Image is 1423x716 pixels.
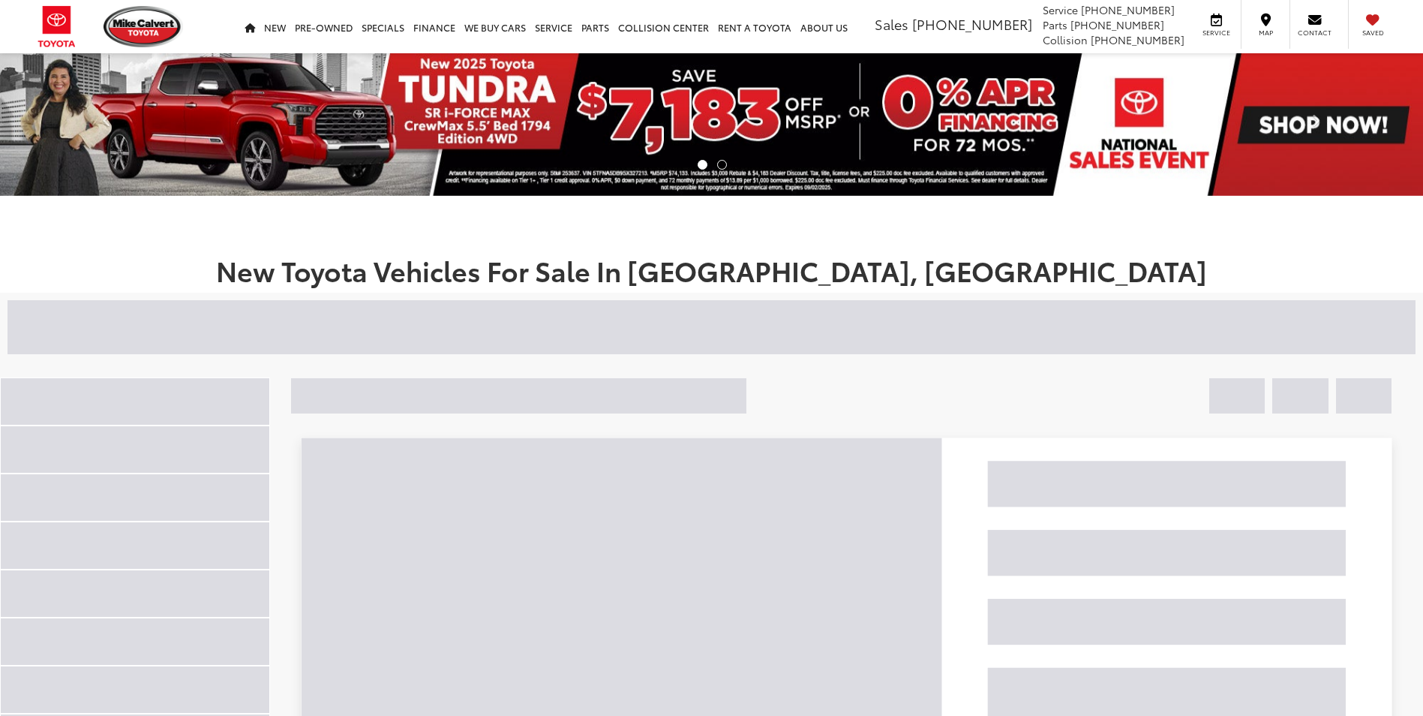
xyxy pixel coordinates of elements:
span: [PHONE_NUMBER] [1081,2,1175,17]
span: Service [1043,2,1078,17]
span: Contact [1298,28,1331,38]
span: [PHONE_NUMBER] [912,14,1032,34]
span: Sales [875,14,908,34]
span: [PHONE_NUMBER] [1091,32,1184,47]
span: Collision [1043,32,1088,47]
span: Service [1199,28,1233,38]
span: Parts [1043,17,1067,32]
img: Mike Calvert Toyota [104,6,183,47]
span: Map [1249,28,1282,38]
span: Saved [1356,28,1389,38]
span: [PHONE_NUMBER] [1070,17,1164,32]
